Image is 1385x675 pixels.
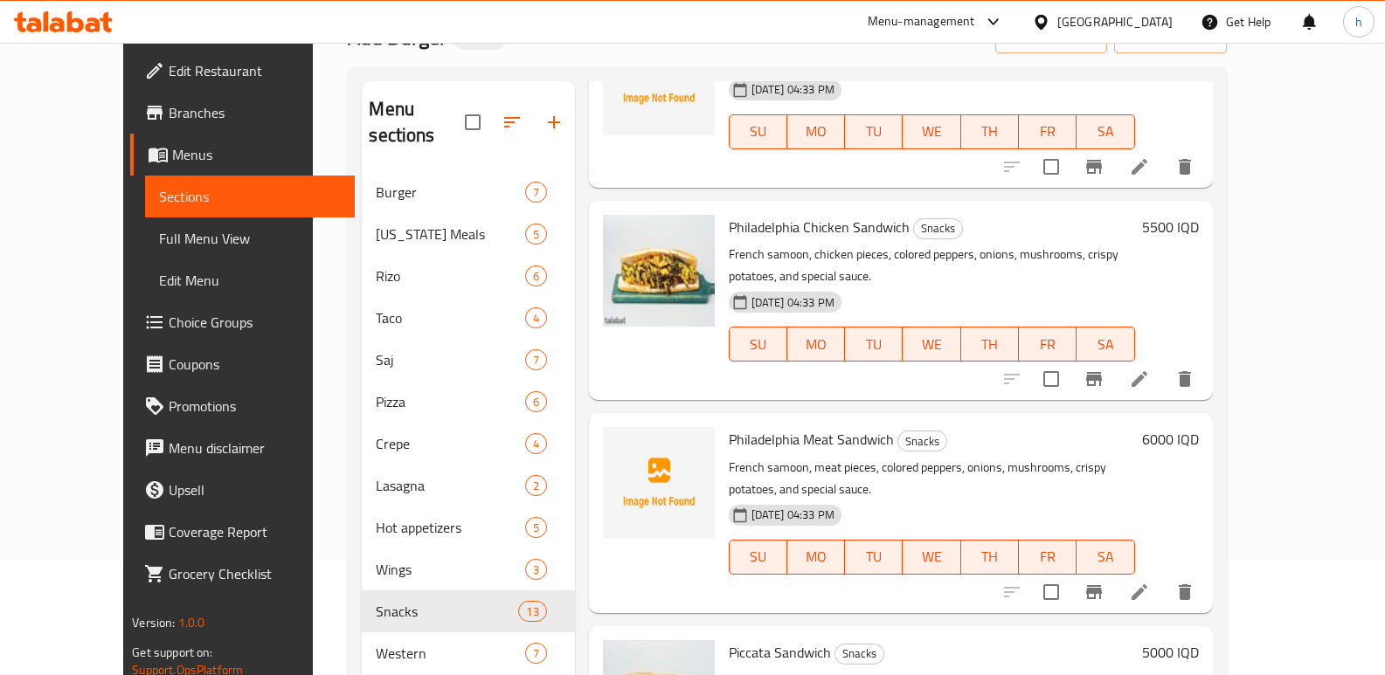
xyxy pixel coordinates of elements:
[744,506,841,523] span: [DATE] 04:33 PM
[169,102,341,123] span: Branches
[130,385,355,427] a: Promotions
[130,134,355,176] a: Menus
[376,601,518,622] span: Snacks
[526,184,546,201] span: 7
[491,101,533,143] span: Sort sections
[526,520,546,536] span: 5
[835,644,883,664] span: Snacks
[729,244,1135,287] p: French samoon, chicken pieces, colored peppers, onions, mushrooms, crispy potatoes, and special s...
[903,540,960,575] button: WE
[1019,114,1077,149] button: FR
[362,297,574,339] div: Taco4
[1033,574,1070,610] span: Select to update
[376,559,524,580] span: Wings
[845,327,903,362] button: TU
[130,92,355,134] a: Branches
[526,394,546,410] span: 6
[526,310,546,327] span: 4
[737,119,780,144] span: SU
[1019,327,1077,362] button: FR
[376,349,524,370] span: Saj
[1077,540,1134,575] button: SA
[729,457,1135,500] p: French samoon, meat pieces, colored peppers, onions, mushrooms, crispy potatoes, and special sauce.
[968,119,1012,144] span: TH
[794,544,838,569] span: MO
[159,228,341,249] span: Full Menu View
[1019,540,1077,575] button: FR
[910,544,953,569] span: WE
[1026,119,1070,144] span: FR
[1142,640,1199,665] h6: 5000 IQD
[518,601,546,622] div: items
[729,426,894,452] span: Philadelphia Meat Sandwich
[1073,146,1115,188] button: Branch-specific-item
[1073,358,1115,400] button: Branch-specific-item
[787,327,845,362] button: MO
[1128,26,1213,48] span: export
[903,114,960,149] button: WE
[961,327,1019,362] button: TH
[362,423,574,465] div: Crepe4
[1084,119,1127,144] span: SA
[362,632,574,674] div: Western7
[1084,544,1127,569] span: SA
[169,563,341,584] span: Grocery Checklist
[794,332,838,357] span: MO
[910,119,953,144] span: WE
[868,11,975,32] div: Menu-management
[169,437,341,458] span: Menu disclaimer
[1033,361,1070,397] span: Select to update
[913,218,963,239] div: Snacks
[369,96,464,148] h2: Menu sections
[603,215,715,327] img: Philadelphia Chicken Sandwich
[159,270,341,291] span: Edit Menu
[525,643,547,664] div: items
[1084,332,1127,357] span: SA
[526,561,546,578] span: 3
[729,540,787,575] button: SU
[852,544,896,569] span: TU
[1142,427,1199,451] h6: 6000 IQD
[376,307,524,328] span: Taco
[362,213,574,255] div: [US_STATE] Meals5
[132,611,175,634] span: Version:
[376,391,524,412] span: Pizza
[603,427,715,539] img: Philadelphia Meat Sandwich
[376,517,524,538] span: Hot appetizers
[376,475,524,496] span: Lasagna
[1142,215,1199,239] h6: 5500 IQD
[130,50,355,92] a: Edit Restaurant
[1073,571,1115,613] button: Branch-specific-item
[737,332,780,357] span: SU
[132,641,212,664] span: Get support on:
[362,171,574,213] div: Burger7
[852,119,896,144] span: TU
[376,182,524,203] span: Burger
[526,226,546,243] span: 5
[525,182,547,203] div: items
[729,639,831,665] span: Piccata Sandwich
[897,430,947,451] div: Snacks
[362,548,574,590] div: Wings3
[729,327,787,362] button: SU
[169,312,341,333] span: Choice Groups
[169,479,341,500] span: Upsell
[968,332,1012,357] span: TH
[376,265,524,286] span: Rizo
[145,217,355,259] a: Full Menu View
[376,224,524,245] div: Kentucky Meals
[903,327,960,362] button: WE
[525,391,547,412] div: items
[1026,544,1070,569] span: FR
[787,540,845,575] button: MO
[1129,156,1150,177] a: Edit menu item
[961,540,1019,575] button: TH
[526,478,546,494] span: 2
[1057,12,1173,31] div: [GEOGRAPHIC_DATA]
[178,611,205,634] span: 1.0.0
[526,268,546,285] span: 6
[1026,332,1070,357] span: FR
[1129,368,1150,389] a: Edit menu item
